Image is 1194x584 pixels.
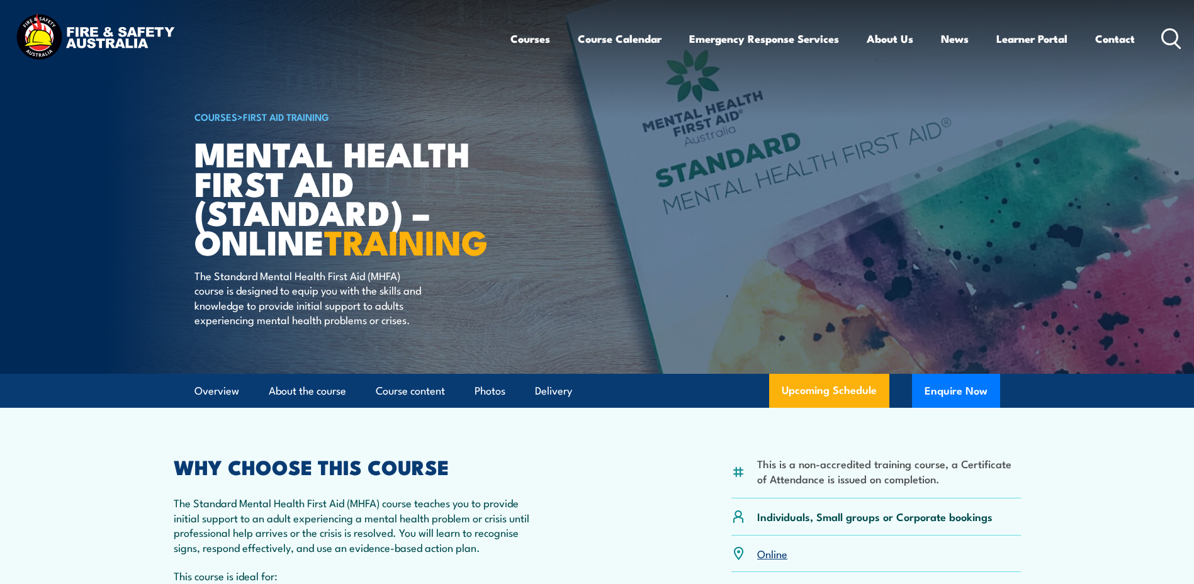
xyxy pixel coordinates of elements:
[243,109,329,123] a: First Aid Training
[194,374,239,408] a: Overview
[174,568,541,583] p: This course is ideal for:
[1095,22,1135,55] a: Contact
[578,22,662,55] a: Course Calendar
[757,456,1021,486] li: This is a non-accredited training course, a Certificate of Attendance is issued on completion.
[535,374,572,408] a: Delivery
[996,22,1067,55] a: Learner Portal
[769,374,889,408] a: Upcoming Schedule
[689,22,839,55] a: Emergency Response Services
[867,22,913,55] a: About Us
[269,374,346,408] a: About the course
[941,22,969,55] a: News
[912,374,1000,408] button: Enquire Now
[757,509,993,524] p: Individuals, Small groups or Corporate bookings
[194,138,505,256] h1: Mental Health First Aid (Standard) – Online
[757,546,787,561] a: Online
[324,215,488,267] strong: TRAINING
[376,374,445,408] a: Course content
[475,374,505,408] a: Photos
[174,458,541,475] h2: WHY CHOOSE THIS COURSE
[194,109,505,124] h6: >
[174,495,541,554] p: The Standard Mental Health First Aid (MHFA) course teaches you to provide initial support to an a...
[510,22,550,55] a: Courses
[194,268,424,327] p: The Standard Mental Health First Aid (MHFA) course is designed to equip you with the skills and k...
[194,109,237,123] a: COURSES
